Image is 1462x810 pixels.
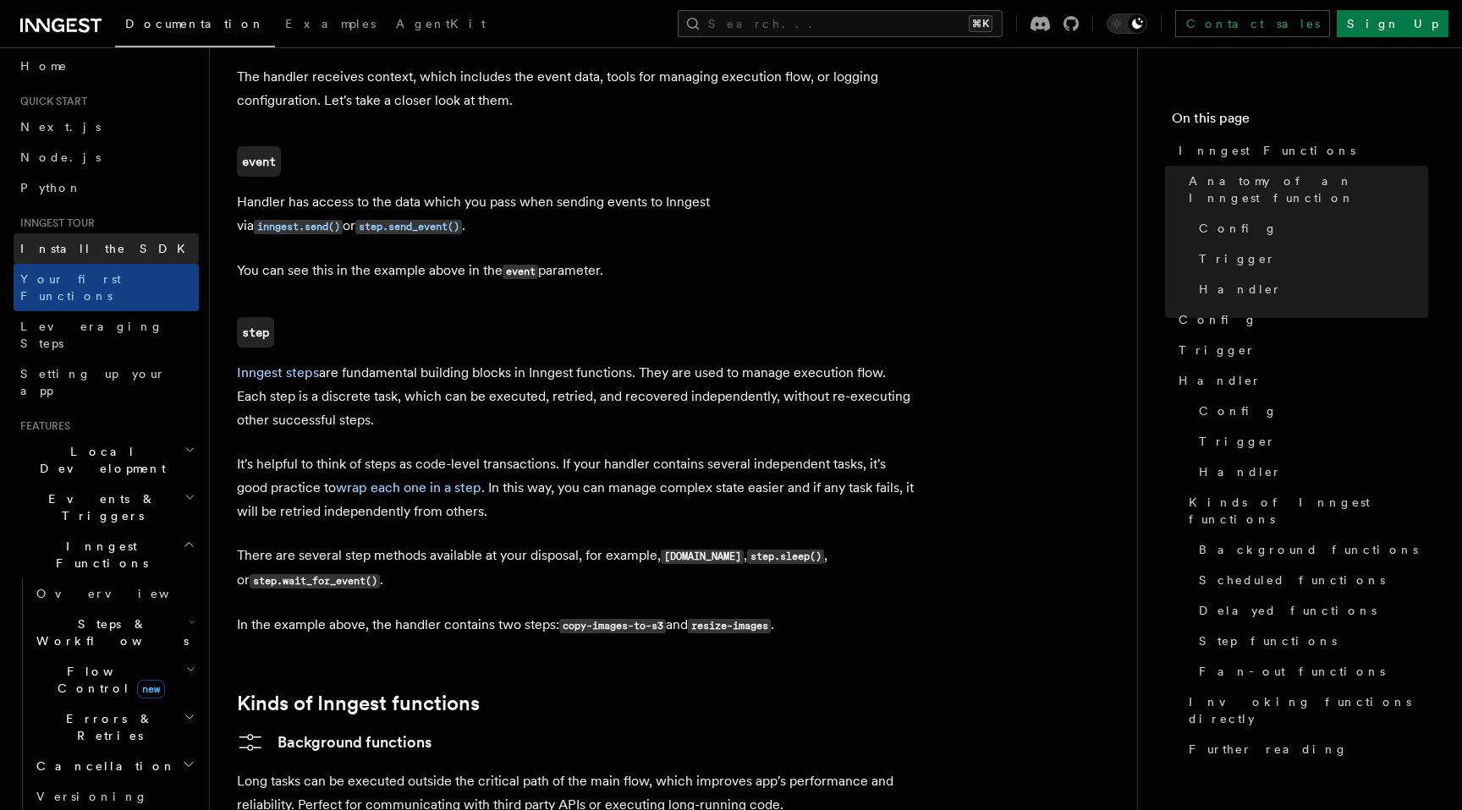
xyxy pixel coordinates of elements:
span: Scheduled functions [1199,572,1385,588]
span: Your first Functions [20,272,121,303]
h4: On this page [1172,108,1428,135]
code: event [237,146,281,177]
a: Node.js [14,142,199,172]
a: wrap each one in a step [336,479,481,495]
a: Kinds of Inngest functions [237,692,480,715]
span: Fan-out functions [1199,663,1385,680]
a: Anatomy of an Inngest function [1182,166,1428,213]
a: Config [1192,396,1428,426]
a: step.send_event() [355,217,462,233]
a: Inngest steps [237,364,319,380]
span: Overview [36,587,211,600]
span: Background functions [1199,541,1418,558]
a: Config [1172,304,1428,335]
a: Handler [1192,274,1428,304]
a: Scheduled functions [1192,565,1428,595]
a: Config [1192,213,1428,244]
code: [DOMAIN_NAME] [661,550,744,564]
a: Kinds of Inngest functions [1182,487,1428,534]
a: Examples [275,5,386,46]
button: Cancellation [30,751,199,781]
p: Handler has access to the data which you pass when sending events to Inngest via or . [237,190,914,238]
span: Further reading [1189,741,1348,758]
span: Trigger [1179,342,1256,358]
span: Python [20,181,82,194]
span: new [137,680,165,698]
a: Trigger [1172,335,1428,365]
a: Delayed functions [1192,595,1428,626]
span: Inngest Functions [14,538,183,572]
span: Cancellation [30,758,176,774]
a: Background functions [237,729,431,756]
p: There are several step methods available at your disposal, for example, , , or . [237,544,914,593]
span: Config [1199,220,1278,237]
code: event [503,265,538,279]
a: Fan-out functions [1192,656,1428,687]
a: Home [14,51,199,81]
span: Steps & Workflows [30,616,189,649]
code: inngest.send() [254,220,343,234]
span: Leveraging Steps [20,320,163,350]
span: AgentKit [396,17,486,30]
a: Leveraging Steps [14,311,199,358]
span: Events & Triggers [14,490,184,524]
span: Handler [1179,372,1261,389]
span: Inngest Functions [1179,142,1355,159]
a: Python [14,172,199,203]
span: Quick start [14,95,87,108]
code: step.wait_for_event() [250,574,380,588]
p: The handler receives context, which includes the event data, tools for managing execution flow, o... [237,65,914,112]
span: Install the SDK [20,242,195,255]
a: Background functions [1192,534,1428,565]
button: Inngest Functions [14,531,199,578]
p: It's helpful to think of steps as code-level transactions. If your handler contains several indep... [237,452,914,523]
a: Inngest Functions [1172,135,1428,166]
span: Node.js [20,151,101,164]
span: Invoking functions directly [1189,693,1428,727]
span: Setting up your app [20,367,166,397]
span: Handler [1199,281,1282,298]
button: Steps & Workflows [30,609,199,656]
span: Anatomy of an Inngest function [1189,172,1428,206]
a: AgentKit [386,5,496,46]
a: Your first Functions [14,264,199,311]
span: Config [1179,311,1257,328]
span: Versioning [36,790,148,803]
kbd: ⌘K [969,15,992,32]
span: Features [14,419,70,433]
p: You can see this in the example above in the parameter. [237,259,914,283]
a: step [237,317,274,348]
a: Overview [30,578,199,609]
a: inngest.send() [254,217,343,233]
button: Errors & Retries [30,703,199,751]
a: Handler [1192,457,1428,487]
span: Local Development [14,443,184,477]
code: step.send_event() [355,220,462,234]
button: Search...⌘K [678,10,1003,37]
span: Config [1199,402,1278,419]
span: Trigger [1199,433,1276,450]
a: Sign Up [1337,10,1448,37]
p: are fundamental building blocks in Inngest functions. They are used to manage execution flow. Eac... [237,361,914,432]
a: Install the SDK [14,233,199,264]
a: Documentation [115,5,275,47]
a: Setting up your app [14,358,199,406]
button: Toggle dark mode [1107,14,1147,34]
a: Trigger [1192,244,1428,274]
a: Further reading [1182,734,1428,764]
a: Step functions [1192,626,1428,656]
code: step.sleep() [747,550,824,564]
a: Invoking functions directly [1182,687,1428,734]
span: Next.js [20,120,101,134]
span: Kinds of Inngest functions [1189,494,1428,528]
span: Flow Control [30,663,186,697]
span: Errors & Retries [30,710,184,744]
a: Contact sales [1175,10,1330,37]
a: Handler [1172,365,1428,396]
a: Trigger [1192,426,1428,457]
a: Next.js [14,112,199,142]
span: Step functions [1199,632,1337,649]
span: Delayed functions [1199,602,1377,619]
button: Local Development [14,436,199,484]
